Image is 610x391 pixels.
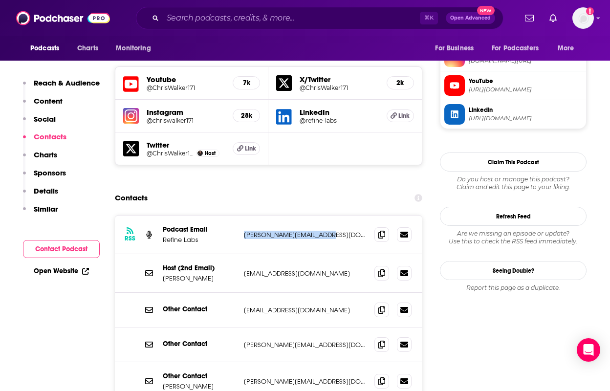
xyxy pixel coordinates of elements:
[23,132,66,150] button: Contacts
[440,207,587,226] button: Refresh Feed
[444,75,582,96] a: YouTube[URL][DOMAIN_NAME]
[136,7,503,29] div: Search podcasts, credits, & more...
[34,78,100,87] p: Reach & Audience
[245,145,256,152] span: Link
[77,42,98,55] span: Charts
[163,305,236,313] p: Other Contact
[469,86,582,93] span: https://www.youtube.com/@ChrisWalker171
[586,7,594,15] svg: Add a profile image
[300,117,378,124] a: @refine-labs
[485,39,553,58] button: open menu
[23,186,58,204] button: Details
[469,57,582,65] span: instagram.com/chriswalker171
[241,79,252,87] h5: 7k
[577,338,600,362] div: Open Intercom Messenger
[23,204,58,222] button: Similar
[244,231,367,239] p: [PERSON_NAME][EMAIL_ADDRESS][DOMAIN_NAME]
[444,104,582,125] a: Linkedin[URL][DOMAIN_NAME]
[205,150,216,156] span: Host
[34,168,66,177] p: Sponsors
[16,9,110,27] img: Podchaser - Follow, Share and Rate Podcasts
[163,264,236,272] p: Host (2nd Email)
[23,39,72,58] button: open menu
[109,39,163,58] button: open menu
[71,39,104,58] a: Charts
[244,306,367,314] p: [EMAIL_ADDRESS][DOMAIN_NAME]
[197,151,203,156] img: Chris Walker
[440,230,587,245] div: Are we missing an episode or update? Use this to check the RSS feed immediately.
[163,340,236,348] p: Other Contact
[572,7,594,29] button: Show profile menu
[23,150,57,168] button: Charts
[428,39,486,58] button: open menu
[446,12,495,24] button: Open AdvancedNew
[147,140,225,150] h5: Twitter
[440,175,587,183] span: Do you host or manage this podcast?
[300,108,378,117] h5: LinkedIn
[147,108,225,117] h5: Instagram
[545,10,561,26] a: Show notifications dropdown
[469,115,582,122] span: https://www.linkedin.com/in/refine-labs
[558,42,574,55] span: More
[521,10,538,26] a: Show notifications dropdown
[395,79,406,87] h5: 2k
[116,42,151,55] span: Monitoring
[34,96,63,106] p: Content
[34,150,57,159] p: Charts
[123,108,139,124] img: iconImage
[34,114,56,124] p: Social
[244,377,367,386] p: [PERSON_NAME][EMAIL_ADDRESS][DOMAIN_NAME]
[147,75,225,84] h5: Youtube
[551,39,587,58] button: open menu
[23,78,100,96] button: Reach & Audience
[163,372,236,380] p: Other Contact
[469,106,582,114] span: Linkedin
[435,42,474,55] span: For Business
[34,267,89,275] a: Open Website
[34,204,58,214] p: Similar
[440,284,587,292] div: Report this page as a duplicate.
[30,42,59,55] span: Podcasts
[450,16,491,21] span: Open Advanced
[125,235,135,242] h3: RSS
[469,77,582,86] span: YouTube
[440,175,587,191] div: Claim and edit this page to your liking.
[163,10,420,26] input: Search podcasts, credits, & more...
[23,96,63,114] button: Content
[398,112,410,120] span: Link
[440,152,587,172] button: Claim This Podcast
[492,42,539,55] span: For Podcasters
[23,114,56,132] button: Social
[163,225,236,234] p: Podcast Email
[241,111,252,120] h5: 28k
[440,261,587,280] a: Seeing Double?
[572,7,594,29] span: Logged in as Isabellaoidem
[147,150,194,157] a: @ChrisWalker171
[300,84,378,91] a: @ChrisWalker171
[115,189,148,207] h2: Contacts
[387,109,414,122] a: Link
[163,274,236,282] p: [PERSON_NAME]
[147,84,225,91] a: @ChrisWalker171
[233,142,260,155] a: Link
[147,117,225,124] a: @chriswalker171
[244,341,367,349] p: [PERSON_NAME][EMAIL_ADDRESS][DOMAIN_NAME]
[572,7,594,29] img: User Profile
[420,12,438,24] span: ⌘ K
[23,168,66,186] button: Sponsors
[23,240,100,258] button: Contact Podcast
[163,236,236,244] p: Refine Labs
[477,6,495,15] span: New
[163,382,236,391] p: [PERSON_NAME]
[300,75,378,84] h5: X/Twitter
[244,269,367,278] p: [EMAIL_ADDRESS][DOMAIN_NAME]
[34,132,66,141] p: Contacts
[34,186,58,195] p: Details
